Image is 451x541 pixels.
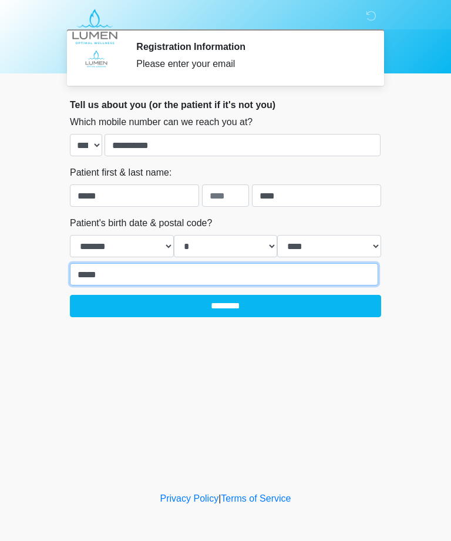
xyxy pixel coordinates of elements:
[79,41,114,76] img: Agent Avatar
[221,493,291,503] a: Terms of Service
[218,493,221,503] a: |
[160,493,219,503] a: Privacy Policy
[70,166,171,180] label: Patient first & last name:
[136,57,364,71] div: Please enter your email
[70,99,381,110] h2: Tell us about you (or the patient if it's not you)
[70,216,212,230] label: Patient's birth date & postal code?
[58,9,132,45] img: LUMEN Optimal Wellness Logo
[70,115,253,129] label: Which mobile number can we reach you at?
